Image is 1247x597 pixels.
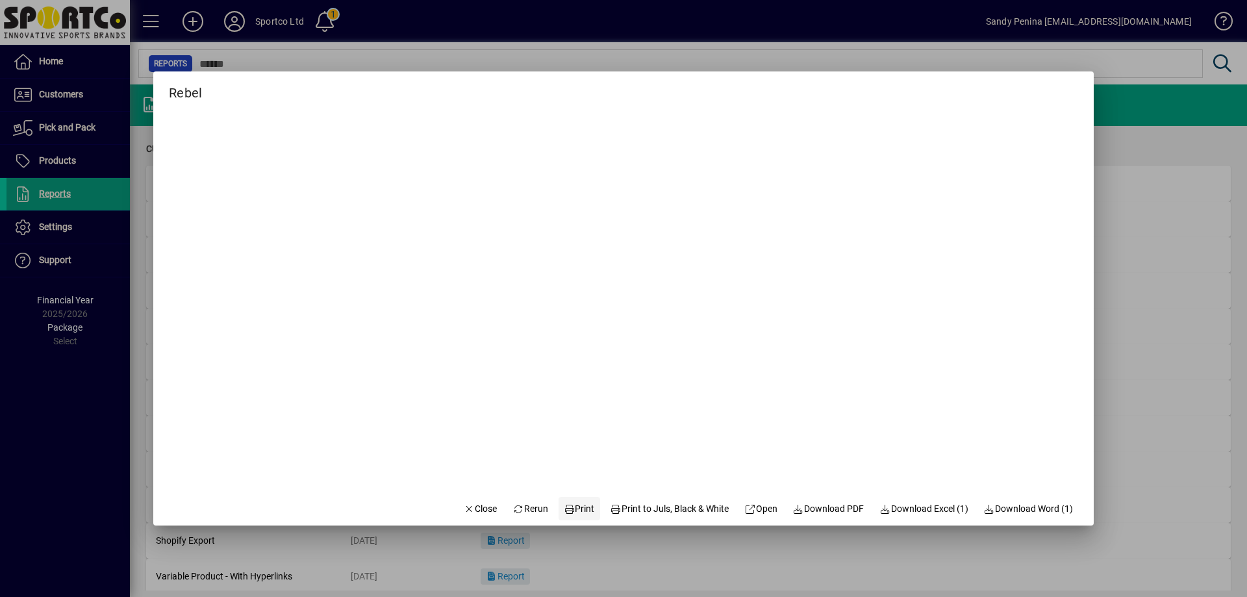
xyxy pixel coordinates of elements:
span: Download PDF [793,502,864,516]
span: Download Excel (1) [879,502,968,516]
button: Print to Juls, Black & White [605,497,735,520]
h2: Rebel [153,71,218,103]
span: Download Word (1) [984,502,1074,516]
span: Print to Juls, Black & White [611,502,729,516]
a: Download PDF [788,497,870,520]
button: Download Word (1) [979,497,1079,520]
button: Print [559,497,600,520]
button: Close [459,497,503,520]
span: Rerun [512,502,548,516]
span: Print [564,502,595,516]
button: Download Excel (1) [874,497,974,520]
a: Open [739,497,783,520]
span: Close [464,502,498,516]
span: Open [744,502,777,516]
